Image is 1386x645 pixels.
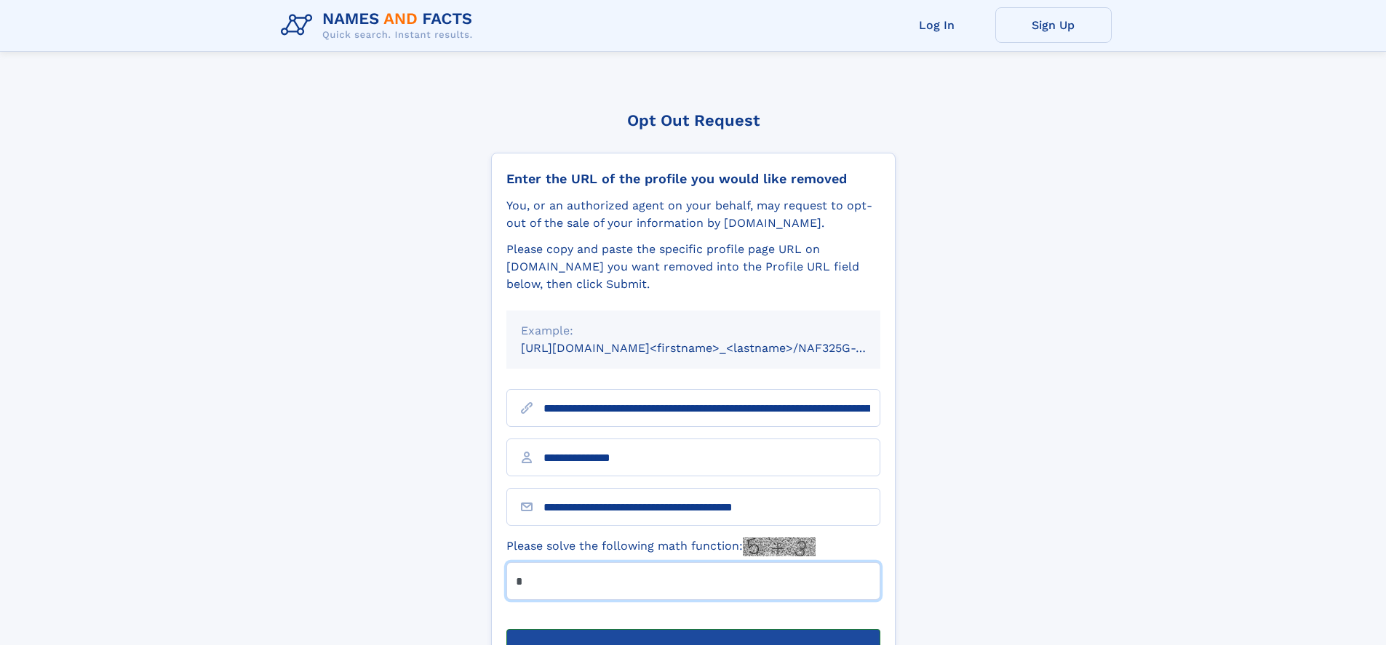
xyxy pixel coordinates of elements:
[521,341,908,355] small: [URL][DOMAIN_NAME]<firstname>_<lastname>/NAF325G-xxxxxxxx
[506,197,880,232] div: You, or an authorized agent on your behalf, may request to opt-out of the sale of your informatio...
[995,7,1112,43] a: Sign Up
[506,171,880,187] div: Enter the URL of the profile you would like removed
[491,111,896,129] div: Opt Out Request
[506,537,816,556] label: Please solve the following math function:
[879,7,995,43] a: Log In
[521,322,866,340] div: Example:
[275,6,485,45] img: Logo Names and Facts
[506,241,880,293] div: Please copy and paste the specific profile page URL on [DOMAIN_NAME] you want removed into the Pr...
